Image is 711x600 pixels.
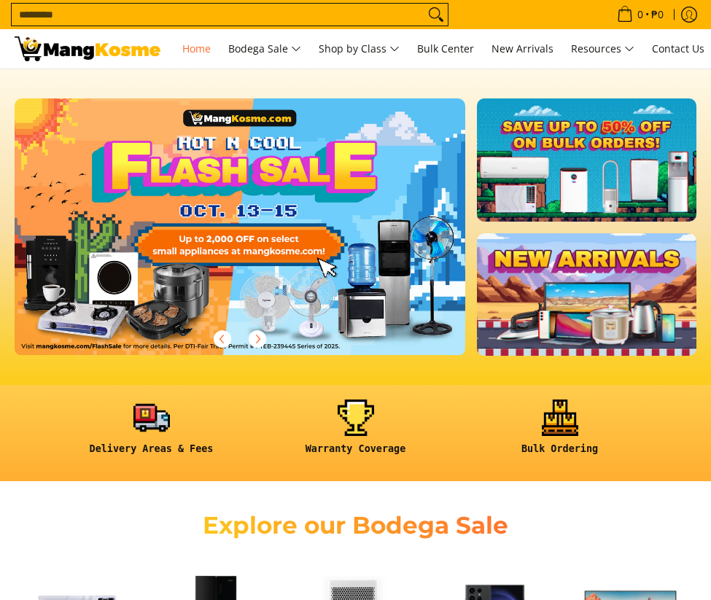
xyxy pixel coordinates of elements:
span: • [613,7,668,23]
span: Resources [571,40,634,58]
span: 0 [635,9,645,20]
a: <h6><strong>Delivery Areas & Fees</strong></h6> [57,400,246,467]
a: <h6><strong>Warranty Coverage</strong></h6> [261,400,451,467]
span: Home [182,42,211,55]
button: Search [424,4,448,26]
a: <h6><strong>Bulk Ordering</strong></h6> [465,400,655,467]
img: Mang Kosme: Your Home Appliances Warehouse Sale Partner! [15,36,160,61]
button: Previous [206,323,238,355]
a: New Arrivals [484,29,561,69]
a: Resources [564,29,642,69]
a: Shop by Class [311,29,407,69]
a: More [15,98,512,378]
a: Home [175,29,218,69]
span: New Arrivals [492,42,553,55]
span: Contact Us [652,42,704,55]
a: Bulk Center [410,29,481,69]
span: Bulk Center [417,42,474,55]
h2: Explore our Bodega Sale [189,510,523,540]
span: Bodega Sale [228,40,301,58]
button: Next [241,323,273,355]
span: Shop by Class [319,40,400,58]
a: Bodega Sale [221,29,308,69]
span: ₱0 [649,9,666,20]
